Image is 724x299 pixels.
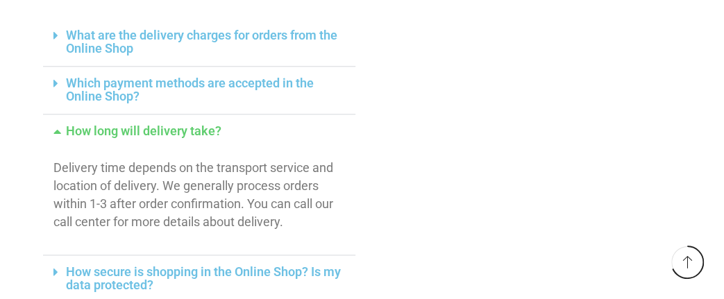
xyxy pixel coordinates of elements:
[43,114,355,148] div: How long will delivery take?
[66,264,341,292] a: How secure is shopping in the Online Shop? Is my data protected?
[43,67,355,114] div: Which payment methods are accepted in the Online Shop?
[43,19,355,67] div: What are the delivery charges for orders from the Online Shop
[66,76,314,103] a: Which payment methods are accepted in the Online Shop?
[43,148,355,255] div: How long will delivery take?
[66,28,337,55] a: What are the delivery charges for orders from the Online Shop
[53,159,345,230] p: Delivery time depends on the transport service and location of delivery. We generally process ord...
[66,123,221,138] a: How long will delivery take?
